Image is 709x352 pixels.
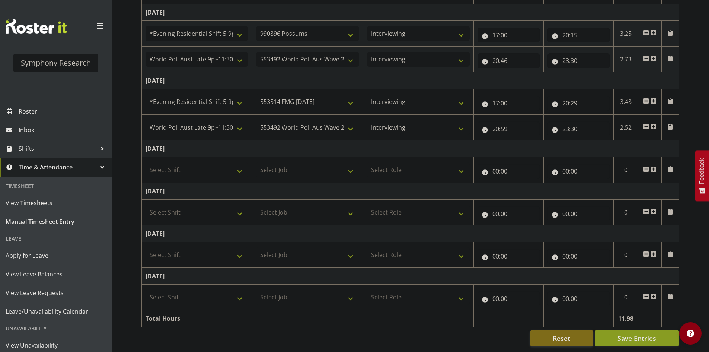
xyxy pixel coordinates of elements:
[613,21,638,47] td: 3.25
[478,291,540,306] input: Click to select...
[19,124,108,136] span: Inbox
[6,306,106,317] span: Leave/Unavailability Calendar
[19,106,108,117] span: Roster
[547,96,610,111] input: Click to select...
[142,4,679,21] td: [DATE]
[142,140,679,157] td: [DATE]
[6,250,106,261] span: Apply for Leave
[2,178,110,194] div: Timesheet
[6,340,106,351] span: View Unavailability
[19,162,97,173] span: Time & Attendance
[142,225,679,242] td: [DATE]
[617,333,656,343] span: Save Entries
[6,216,106,227] span: Manual Timesheet Entry
[547,164,610,179] input: Click to select...
[699,158,705,184] span: Feedback
[2,265,110,283] a: View Leave Balances
[478,28,540,42] input: Click to select...
[478,96,540,111] input: Click to select...
[547,249,610,264] input: Click to select...
[613,310,638,327] td: 11.98
[613,242,638,268] td: 0
[2,194,110,212] a: View Timesheets
[547,206,610,221] input: Click to select...
[6,19,67,34] img: Rosterit website logo
[478,249,540,264] input: Click to select...
[595,330,679,346] button: Save Entries
[142,72,679,89] td: [DATE]
[547,53,610,68] input: Click to select...
[478,121,540,136] input: Click to select...
[2,302,110,321] a: Leave/Unavailability Calendar
[613,47,638,72] td: 2.73
[19,143,97,154] span: Shifts
[2,321,110,336] div: Unavailability
[695,150,709,201] button: Feedback - Show survey
[613,157,638,183] td: 0
[2,212,110,231] a: Manual Timesheet Entry
[613,115,638,140] td: 2.52
[547,291,610,306] input: Click to select...
[6,269,106,280] span: View Leave Balances
[142,310,252,327] td: Total Hours
[142,268,679,285] td: [DATE]
[478,53,540,68] input: Click to select...
[21,57,91,69] div: Symphony Research
[687,330,694,337] img: help-xxl-2.png
[6,287,106,298] span: View Leave Requests
[2,246,110,265] a: Apply for Leave
[2,283,110,302] a: View Leave Requests
[613,285,638,310] td: 0
[613,200,638,225] td: 0
[547,28,610,42] input: Click to select...
[478,206,540,221] input: Click to select...
[6,197,106,209] span: View Timesheets
[547,121,610,136] input: Click to select...
[142,183,679,200] td: [DATE]
[478,164,540,179] input: Click to select...
[2,231,110,246] div: Leave
[553,333,570,343] span: Reset
[613,89,638,115] td: 3.48
[530,330,593,346] button: Reset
